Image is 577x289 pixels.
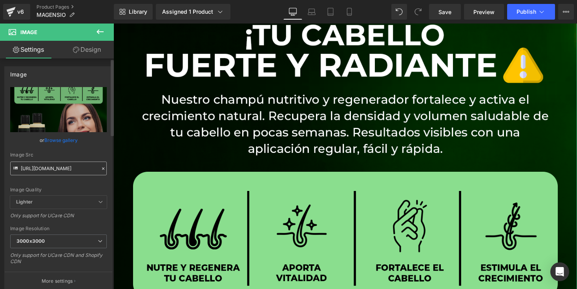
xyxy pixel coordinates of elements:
a: Laptop [302,4,321,20]
div: Image Quality [10,187,107,193]
a: Tablet [321,4,340,20]
div: Image Resolution [10,226,107,231]
a: Browse gallery [44,133,78,147]
div: Only support for UCare CDN [10,213,107,224]
span: Save [438,8,451,16]
a: Desktop [283,4,302,20]
a: Preview [464,4,504,20]
b: Lighter [16,199,33,205]
span: Publish [517,9,536,15]
div: Assigned 1 Product [162,8,224,16]
div: v6 [16,7,26,17]
div: Open Intercom Messenger [550,262,569,281]
a: Mobile [340,4,359,20]
button: Undo [391,4,407,20]
span: MAGENSIO [37,12,66,18]
a: v6 [3,4,30,20]
span: Library [129,8,147,15]
p: More settings [42,278,73,285]
div: Image Src [10,152,107,158]
button: Redo [410,4,426,20]
a: Product Pages [37,4,114,10]
div: or [10,136,107,144]
div: Only support for UCare CDN and Shopify CDN [10,252,107,270]
div: Image [10,67,27,78]
span: Preview [473,8,495,16]
button: More [558,4,574,20]
b: 3000x3000 [16,238,45,244]
button: Publish [507,4,555,20]
span: Image [20,29,37,35]
a: New Library [114,4,153,20]
input: Link [10,162,107,175]
a: Design [58,41,115,58]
